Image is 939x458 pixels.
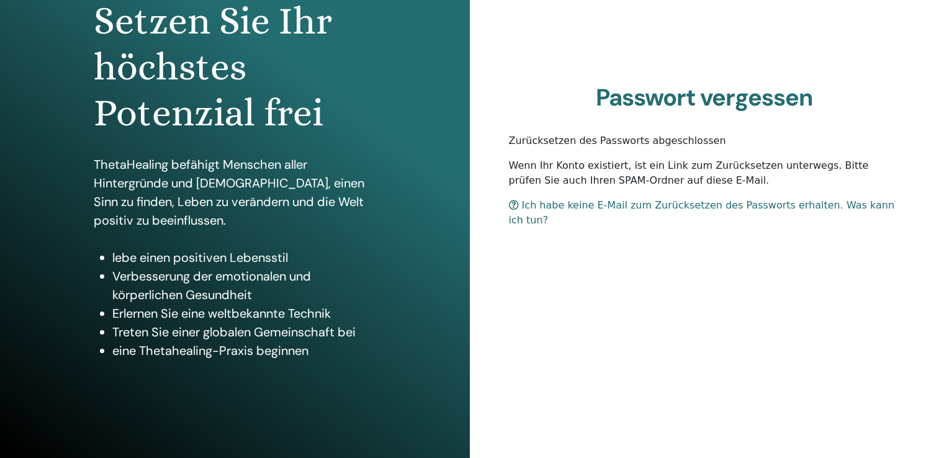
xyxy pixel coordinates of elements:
h2: Passwort vergessen [509,84,901,112]
li: Verbesserung der emotionalen und körperlichen Gesundheit [112,267,375,304]
p: ThetaHealing befähigt Menschen aller Hintergründe und [DEMOGRAPHIC_DATA], einen Sinn zu finden, L... [94,155,375,230]
li: lebe einen positiven Lebensstil [112,248,375,267]
li: eine Thetahealing-Praxis beginnen [112,341,375,360]
p: Zurücksetzen des Passworts abgeschlossen [509,133,901,148]
a: Ich habe keine E-Mail zum Zurücksetzen des Passworts erhalten. Was kann ich tun? [509,199,894,226]
p: Wenn Ihr Konto existiert, ist ein Link zum Zurücksetzen unterwegs. Bitte prüfen Sie auch Ihren SP... [509,158,901,188]
li: Erlernen Sie eine weltbekannte Technik [112,304,375,323]
li: Treten Sie einer globalen Gemeinschaft bei [112,323,375,341]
